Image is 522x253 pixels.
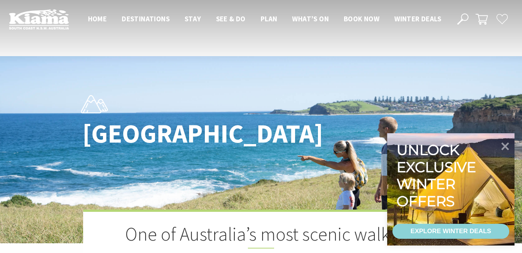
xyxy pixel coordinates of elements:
span: Destinations [122,14,170,23]
span: Winter Deals [394,14,441,23]
div: Unlock exclusive winter offers [397,141,479,210]
h1: [GEOGRAPHIC_DATA] [82,119,294,148]
div: EXPLORE WINTER DEALS [410,224,491,239]
span: Book now [344,14,379,23]
a: EXPLORE WINTER DEALS [392,224,509,239]
nav: Main Menu [81,13,449,25]
span: Stay [185,14,201,23]
span: See & Do [216,14,246,23]
img: Kiama Logo [9,9,69,30]
span: Home [88,14,107,23]
h2: One of Australia’s most scenic walks [121,223,401,249]
span: Plan [261,14,277,23]
span: What’s On [292,14,329,23]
